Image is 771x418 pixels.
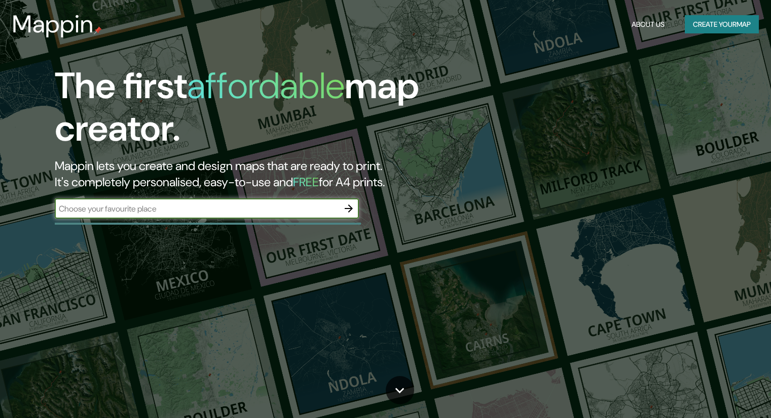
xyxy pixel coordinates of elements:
[94,26,102,34] img: mappin-pin
[187,62,345,109] h1: affordable
[681,379,760,407] iframe: Help widget launcher
[628,15,669,34] button: About Us
[293,174,319,190] h5: FREE
[55,158,440,190] h2: Mappin lets you create and design maps that are ready to print. It's completely personalised, eas...
[55,203,339,215] input: Choose your favourite place
[55,65,440,158] h1: The first map creator.
[685,15,759,34] button: Create yourmap
[12,10,94,38] h3: Mappin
